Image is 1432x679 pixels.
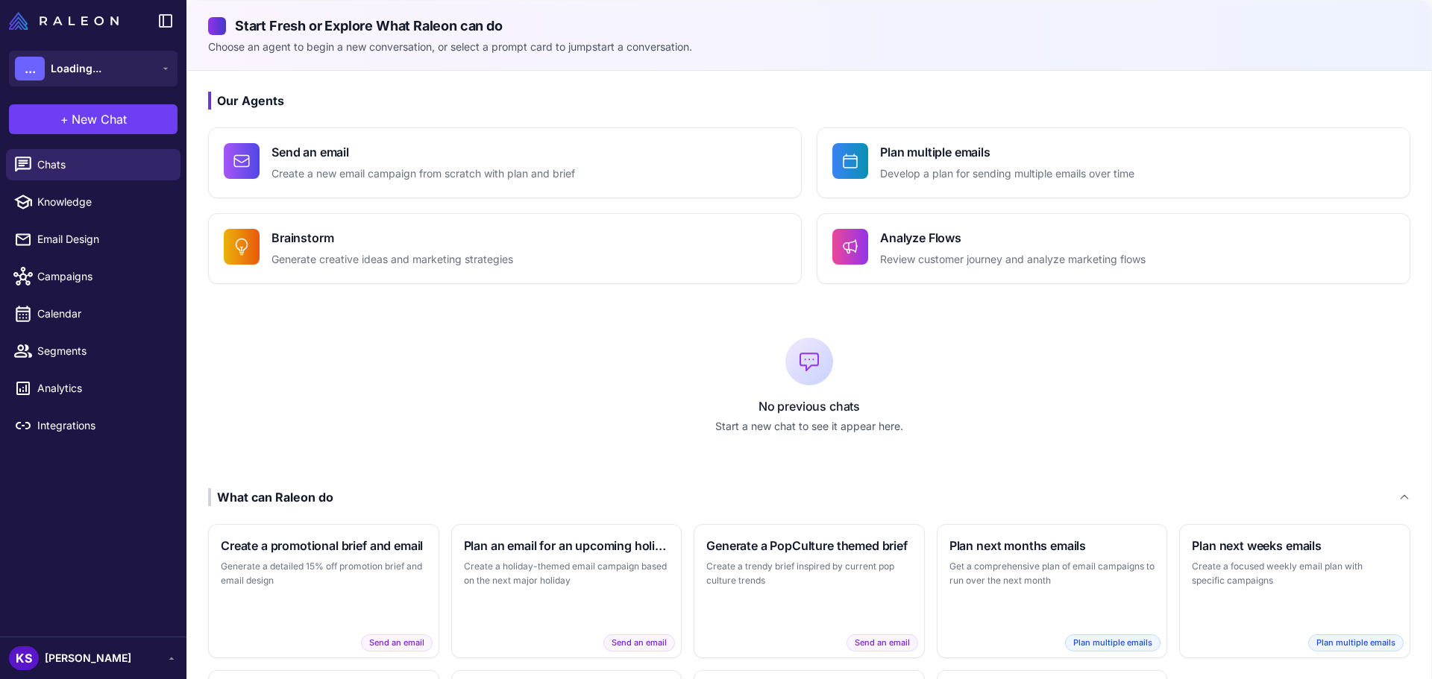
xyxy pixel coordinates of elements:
[880,165,1134,183] p: Develop a plan for sending multiple emails over time
[37,157,169,173] span: Chats
[37,306,169,322] span: Calendar
[208,213,802,284] button: BrainstormGenerate creative ideas and marketing strategies
[451,524,682,658] button: Plan an email for an upcoming holidayCreate a holiday-themed email campaign based on the next maj...
[208,397,1410,415] p: No previous chats
[37,268,169,285] span: Campaigns
[603,634,675,651] span: Send an email
[1192,559,1398,588] p: Create a focused weekly email plan with specific campaigns
[6,186,180,218] a: Knowledge
[271,251,513,268] p: Generate creative ideas and marketing strategies
[271,229,513,247] h4: Brainstorm
[1192,537,1398,555] h3: Plan next weeks emails
[880,143,1134,161] h4: Plan multiple emails
[817,127,1410,198] button: Plan multiple emailsDevelop a plan for sending multiple emails over time
[6,373,180,404] a: Analytics
[6,410,180,441] a: Integrations
[271,165,575,183] p: Create a new email campaign from scratch with plan and brief
[361,634,433,651] span: Send an email
[6,149,180,180] a: Chats
[37,194,169,210] span: Knowledge
[1179,524,1410,658] button: Plan next weeks emailsCreate a focused weekly email plan with specific campaignsPlan multiple emails
[9,12,125,30] a: Raleon Logo
[880,229,1146,247] h4: Analyze Flows
[208,39,1410,55] p: Choose an agent to begin a new conversation, or select a prompt card to jumpstart a conversation.
[37,343,169,359] span: Segments
[15,57,45,80] div: ...
[208,127,802,198] button: Send an emailCreate a new email campaign from scratch with plan and brief
[208,16,1410,36] h2: Start Fresh or Explore What Raleon can do
[208,524,439,658] button: Create a promotional brief and emailGenerate a detailed 15% off promotion brief and email designS...
[1308,634,1404,651] span: Plan multiple emails
[51,60,101,77] span: Loading...
[37,231,169,247] span: Email Design
[6,224,180,255] a: Email Design
[6,298,180,329] a: Calendar
[9,104,178,134] button: +New Chat
[208,92,1410,110] h3: Our Agents
[9,646,39,670] div: KS
[6,261,180,292] a: Campaigns
[880,251,1146,268] p: Review customer journey and analyze marketing flows
[1065,634,1161,651] span: Plan multiple emails
[9,51,178,86] button: ...Loading...
[208,488,333,506] div: What can Raleon do
[694,524,925,658] button: Generate a PopCulture themed briefCreate a trendy brief inspired by current pop culture trendsSen...
[6,335,180,367] a: Segments
[72,110,127,128] span: New Chat
[949,537,1155,555] h3: Plan next months emails
[37,417,169,434] span: Integrations
[706,537,912,555] h3: Generate a PopCulture themed brief
[9,12,119,30] img: Raleon Logo
[464,537,670,555] h3: Plan an email for an upcoming holiday
[271,143,575,161] h4: Send an email
[847,634,918,651] span: Send an email
[221,537,427,555] h3: Create a promotional brief and email
[208,418,1410,435] p: Start a new chat to see it appear here.
[706,559,912,588] p: Create a trendy brief inspired by current pop culture trends
[45,650,131,666] span: [PERSON_NAME]
[221,559,427,588] p: Generate a detailed 15% off promotion brief and email design
[60,110,69,128] span: +
[464,559,670,588] p: Create a holiday-themed email campaign based on the next major holiday
[817,213,1410,284] button: Analyze FlowsReview customer journey and analyze marketing flows
[937,524,1168,658] button: Plan next months emailsGet a comprehensive plan of email campaigns to run over the next monthPlan...
[949,559,1155,588] p: Get a comprehensive plan of email campaigns to run over the next month
[37,380,169,397] span: Analytics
